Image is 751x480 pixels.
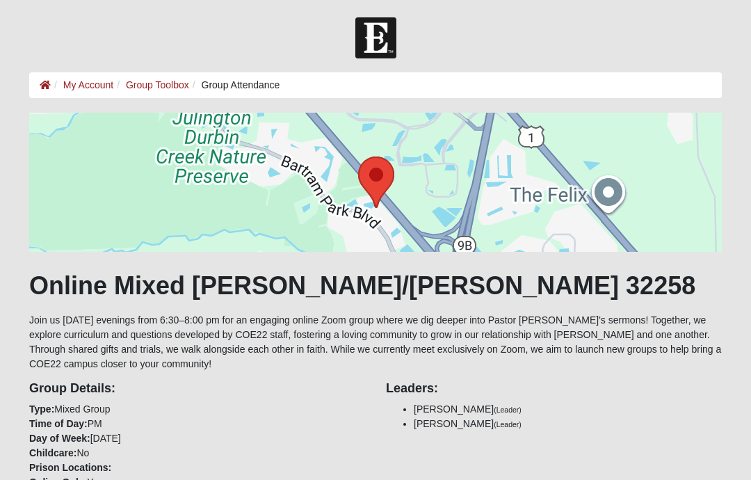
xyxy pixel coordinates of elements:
a: My Account [63,79,113,90]
li: Group Attendance [189,78,280,93]
small: (Leader) [494,406,522,414]
img: Church of Eleven22 Logo [355,17,396,58]
strong: Type: [29,403,54,415]
li: [PERSON_NAME] [414,402,722,417]
h1: Online Mixed [PERSON_NAME]/[PERSON_NAME] 32258 [29,271,722,301]
small: (Leader) [494,420,522,429]
h4: Group Details: [29,381,365,397]
strong: Time of Day: [29,418,88,429]
a: Group Toolbox [126,79,189,90]
h4: Leaders: [386,381,722,397]
strong: Childcare: [29,447,76,458]
strong: Day of Week: [29,433,90,444]
li: [PERSON_NAME] [414,417,722,431]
